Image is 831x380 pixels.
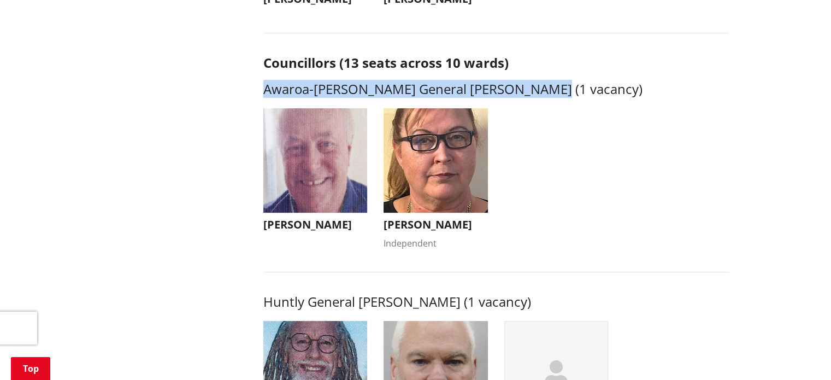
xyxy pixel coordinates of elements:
a: Top [11,357,50,380]
iframe: Messenger Launcher [781,334,820,373]
h3: Awaroa-[PERSON_NAME] General [PERSON_NAME] (1 vacancy) [263,81,729,97]
button: [PERSON_NAME] Independent [384,108,488,250]
h3: [PERSON_NAME] [384,218,488,231]
img: WO-W-AM__RUTHERFORD_A__U4tuY [384,108,488,213]
h3: [PERSON_NAME] [263,218,368,231]
button: [PERSON_NAME] [263,108,368,237]
strong: Councillors (13 seats across 10 wards) [263,54,509,72]
img: WO-W-AM__THOMSON_P__xVNpv [263,108,368,213]
h3: Huntly General [PERSON_NAME] (1 vacancy) [263,294,729,310]
div: Independent [384,237,488,250]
